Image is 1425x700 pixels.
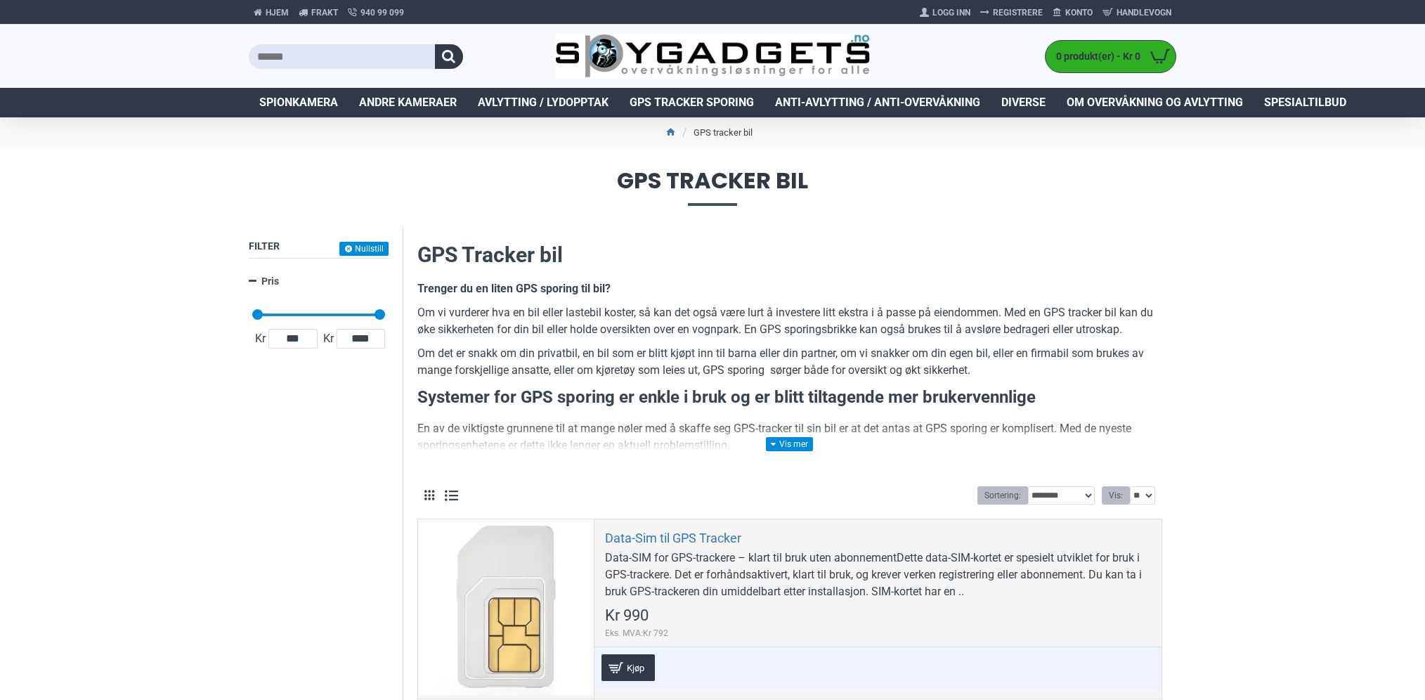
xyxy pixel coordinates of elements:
[417,386,1162,410] h3: Systemer for GPS sporing er enkle i bruk og er blitt tiltagende mer brukervennlige
[605,530,741,546] a: Data-Sim til GPS Tracker
[252,330,268,347] span: Kr
[266,6,289,19] span: Hjem
[977,486,1028,505] label: Sortering:
[975,1,1048,24] a: Registrere
[1117,6,1171,19] span: Handlevogn
[764,88,991,117] a: Anti-avlytting / Anti-overvåkning
[1102,486,1130,505] label: Vis:
[1046,41,1176,72] a: 0 produkt(er) - Kr 0
[249,269,389,294] a: Pris
[359,94,457,111] span: Andre kameraer
[418,519,594,695] a: Data-Sim til GPS Tracker
[555,34,871,79] img: SpyGadgets.no
[605,608,649,623] span: Kr 990
[1001,94,1046,111] span: Diverse
[1046,49,1144,64] span: 0 produkt(er) - Kr 0
[249,240,280,252] span: Filter
[1264,94,1346,111] span: Spesialtilbud
[619,88,764,117] a: GPS Tracker Sporing
[360,6,404,19] span: 940 99 099
[605,627,668,640] span: Eks. MVA:Kr 792
[1048,1,1098,24] a: Konto
[417,304,1162,338] p: Om vi vurderer hva en bil eller lastebil koster, så kan det også være lurt å investere litt ekstr...
[249,169,1176,205] span: GPS tracker bil
[991,88,1056,117] a: Diverse
[993,6,1043,19] span: Registrere
[1056,88,1254,117] a: Om overvåkning og avlytting
[915,1,975,24] a: Logg Inn
[320,330,337,347] span: Kr
[311,6,338,19] span: Frakt
[467,88,619,117] a: Avlytting / Lydopptak
[932,6,970,19] span: Logg Inn
[249,88,349,117] a: Spionkamera
[417,345,1162,379] p: Om det er snakk om din privatbil, en bil som er blitt kjøpt inn til barna eller din partner, om v...
[417,282,611,295] b: Trenger du en liten GPS sporing til bil?
[339,242,389,256] button: Nullstill
[478,94,609,111] span: Avlytting / Lydopptak
[417,420,1162,454] p: En av de viktigste grunnene til at mange nøler med å skaffe seg GPS-tracker til sin bil er at det...
[1098,1,1176,24] a: Handlevogn
[775,94,980,111] span: Anti-avlytting / Anti-overvåkning
[630,94,754,111] span: GPS Tracker Sporing
[605,550,1151,600] div: Data-SIM for GPS-trackere – klart til bruk uten abonnementDette data-SIM-kortet er spesielt utvik...
[259,94,338,111] span: Spionkamera
[623,663,648,673] span: Kjøp
[1067,94,1243,111] span: Om overvåkning og avlytting
[1065,6,1093,19] span: Konto
[1254,88,1357,117] a: Spesialtilbud
[349,88,467,117] a: Andre kameraer
[417,240,1162,270] h2: GPS Tracker bil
